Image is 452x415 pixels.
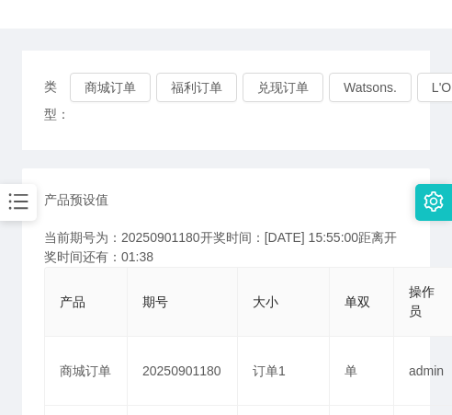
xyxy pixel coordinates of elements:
i: 图标: bars [6,190,30,213]
span: 大小 [253,294,278,309]
span: 单 [345,363,357,378]
div: 当前期号为：20250901180开奖时间：[DATE] 15:55:00距离开奖时间还有：01:38 [44,228,408,267]
span: 订单1 [253,363,286,378]
span: 期号 [142,294,168,309]
span: 单双 [345,294,370,309]
span: 产品 [60,294,85,309]
span: 操作员 [409,284,435,318]
button: 兑现订单 [243,73,323,102]
span: 产品预设值 [44,190,108,210]
button: Watsons. [329,73,412,102]
button: 商城订单 [70,73,151,102]
button: 福利订单 [156,73,237,102]
i: 图标: setting [424,191,444,212]
span: 类型： [44,73,70,128]
td: 20250901180 [128,337,238,406]
td: 商城订单 [45,337,128,406]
